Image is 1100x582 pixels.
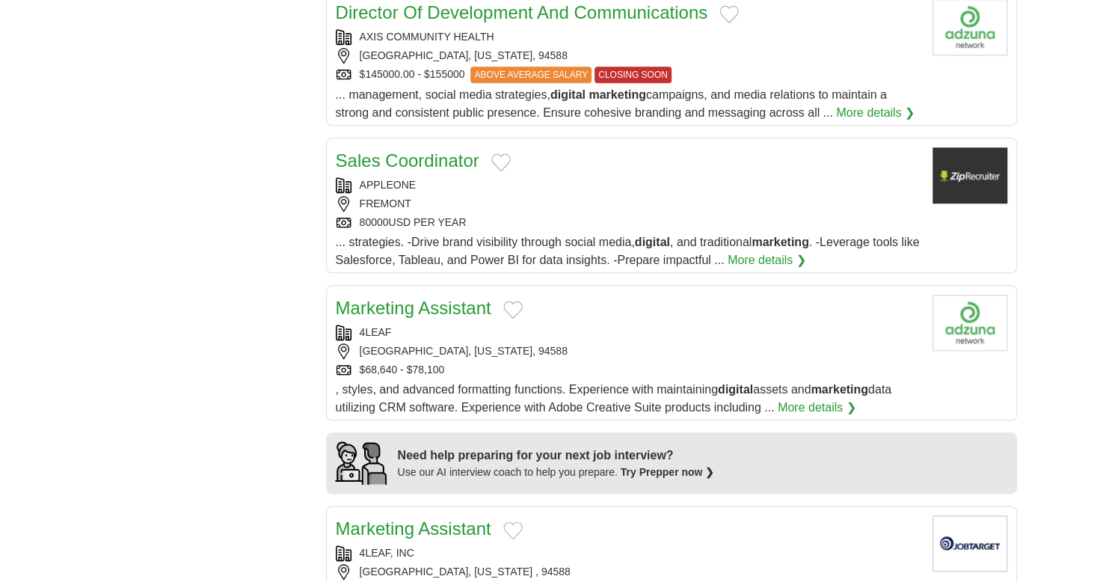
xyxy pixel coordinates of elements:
[621,466,715,478] a: Try Prepper now ❯
[470,67,592,83] span: ABOVE AVERAGE SALARY
[398,447,715,465] div: Need help preparing for your next job interview?
[336,362,921,378] div: $68,640 - $78,100
[336,343,921,359] div: [GEOGRAPHIC_DATA], [US_STATE], 94588
[336,236,920,266] span: ... strategies. -Drive brand visibility through social media, , and traditional . -Leverage tools...
[811,383,867,396] strong: marketing
[491,153,511,171] button: Add to favorite jobs
[336,564,921,580] div: [GEOGRAPHIC_DATA], [US_STATE] , 94588
[336,196,921,212] div: FREMONT
[778,399,856,417] a: More details ❯
[728,251,806,269] a: More details ❯
[336,150,479,171] a: Sales Coordinator
[336,29,921,45] div: AXIS COMMUNITY HEALTH
[336,215,921,230] div: 80000USD PER YEAR
[336,177,921,193] div: APPLEONE
[336,88,887,119] span: ... management, social media strategies, campaigns, and media relations to maintain a strong and ...
[932,515,1007,572] img: Company logo
[718,383,753,396] strong: digital
[336,298,491,318] a: Marketing Assistant
[594,67,672,83] span: CLOSING SOON
[503,301,523,319] button: Add to favorite jobs
[336,325,921,340] div: 4LEAF
[719,5,739,23] button: Add to favorite jobs
[398,465,715,480] div: Use our AI interview coach to help you prepare.
[635,236,670,248] strong: digital
[589,88,645,101] strong: marketing
[336,2,708,22] a: Director Of Development And Communications
[336,383,892,414] span: , styles, and advanced formatting functions. Experience with maintaining assets and data utilizin...
[336,518,491,539] a: Marketing Assistant
[336,48,921,64] div: [GEOGRAPHIC_DATA], [US_STATE], 94588
[336,67,921,83] div: $145000.00 - $155000
[503,521,523,539] button: Add to favorite jobs
[550,88,586,101] strong: digital
[836,104,915,122] a: More details ❯
[336,545,921,561] div: 4LEAF, INC
[752,236,808,248] strong: marketing
[932,295,1007,351] img: Company logo
[932,147,1007,203] img: Company logo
